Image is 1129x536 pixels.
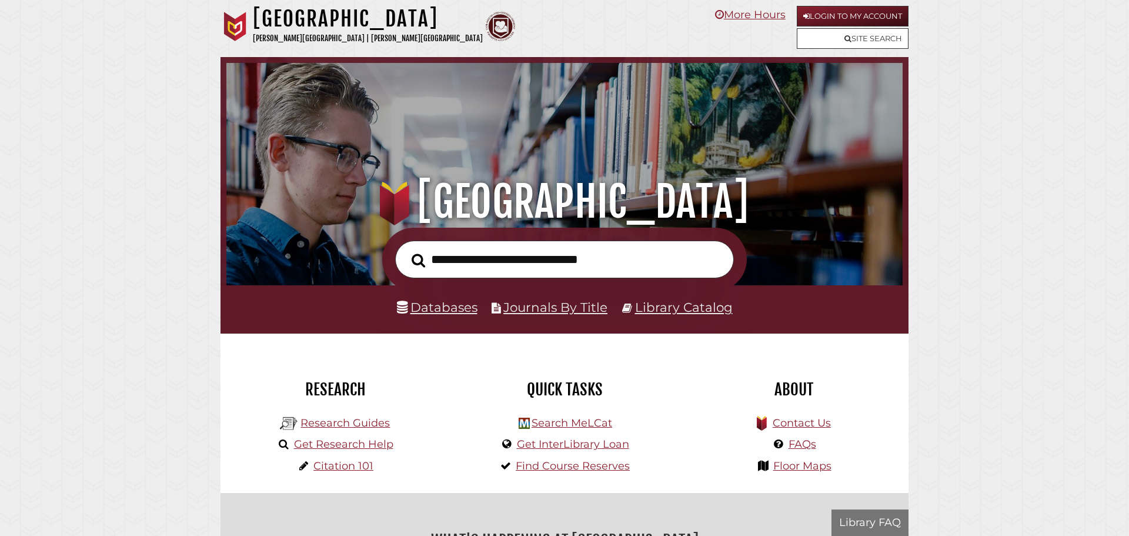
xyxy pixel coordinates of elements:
a: Site Search [797,28,908,49]
i: Search [412,253,425,268]
a: Search MeLCat [532,417,612,430]
a: More Hours [715,8,786,21]
a: Floor Maps [773,460,831,472]
h1: [GEOGRAPHIC_DATA] [253,6,483,32]
a: Find Course Reserves [516,460,630,472]
a: Login to My Account [797,6,908,26]
a: Get Research Help [294,438,393,451]
a: FAQs [789,438,816,451]
button: Search [406,250,431,271]
a: Contact Us [773,417,831,430]
a: Citation 101 [313,460,373,472]
img: Calvin Theological Seminary [486,12,515,41]
a: Get InterLibrary Loan [517,438,629,451]
img: Calvin University [221,12,250,41]
a: Library Catalog [635,299,733,315]
a: Journals By Title [503,299,607,315]
a: Databases [397,299,477,315]
h1: [GEOGRAPHIC_DATA] [243,176,886,228]
h2: About [688,379,900,399]
p: [PERSON_NAME][GEOGRAPHIC_DATA] | [PERSON_NAME][GEOGRAPHIC_DATA] [253,32,483,45]
h2: Research [229,379,441,399]
img: Hekman Library Logo [519,418,530,429]
h2: Quick Tasks [459,379,670,399]
a: Research Guides [300,417,390,430]
img: Hekman Library Logo [280,415,298,432]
